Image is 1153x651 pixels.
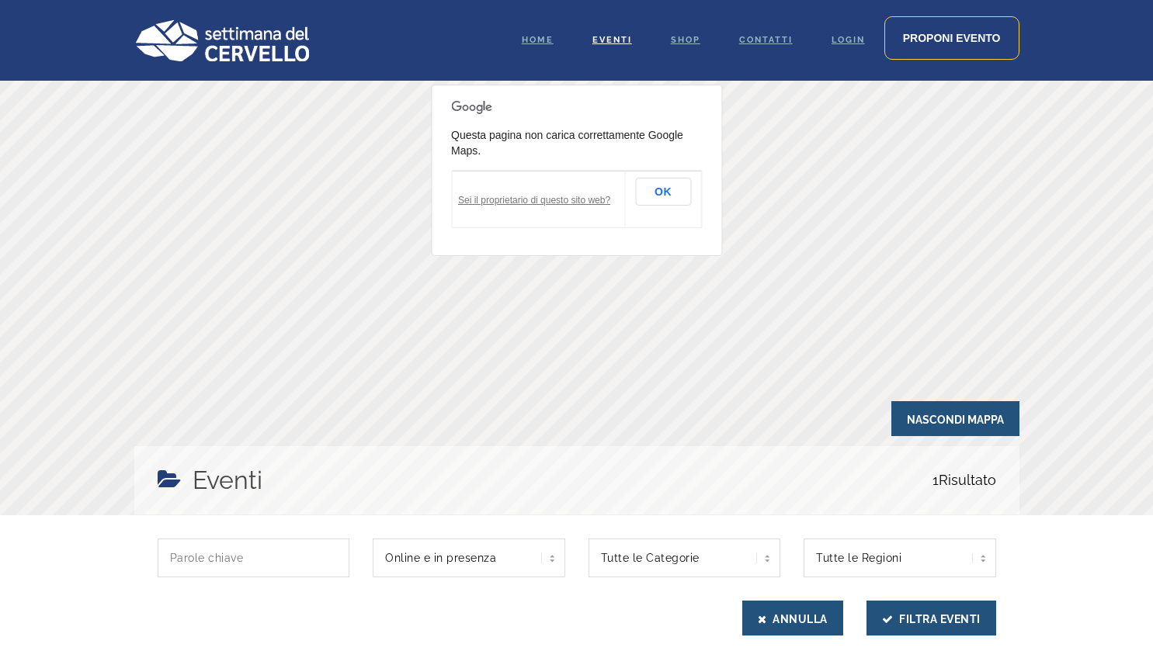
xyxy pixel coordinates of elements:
[742,601,843,635] button: Annulla
[932,472,939,488] span: 1
[451,129,683,157] span: Questa pagina non carica correttamente Google Maps.
[158,538,350,577] input: Parole chiave
[903,32,1001,44] span: Proponi evento
[635,178,691,206] button: OK
[866,601,996,635] button: Filtra Eventi
[193,462,262,499] h4: Eventi
[932,462,996,499] span: Risultato
[522,35,554,45] span: Home
[891,401,1019,436] span: Nascondi Mappa
[884,16,1019,60] a: Proponi evento
[832,35,865,45] span: Login
[134,19,309,61] img: Logo
[671,35,700,45] span: Shop
[592,35,632,45] span: Eventi
[739,35,793,45] span: Contatti
[458,195,610,206] a: Sei il proprietario di questo sito web?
